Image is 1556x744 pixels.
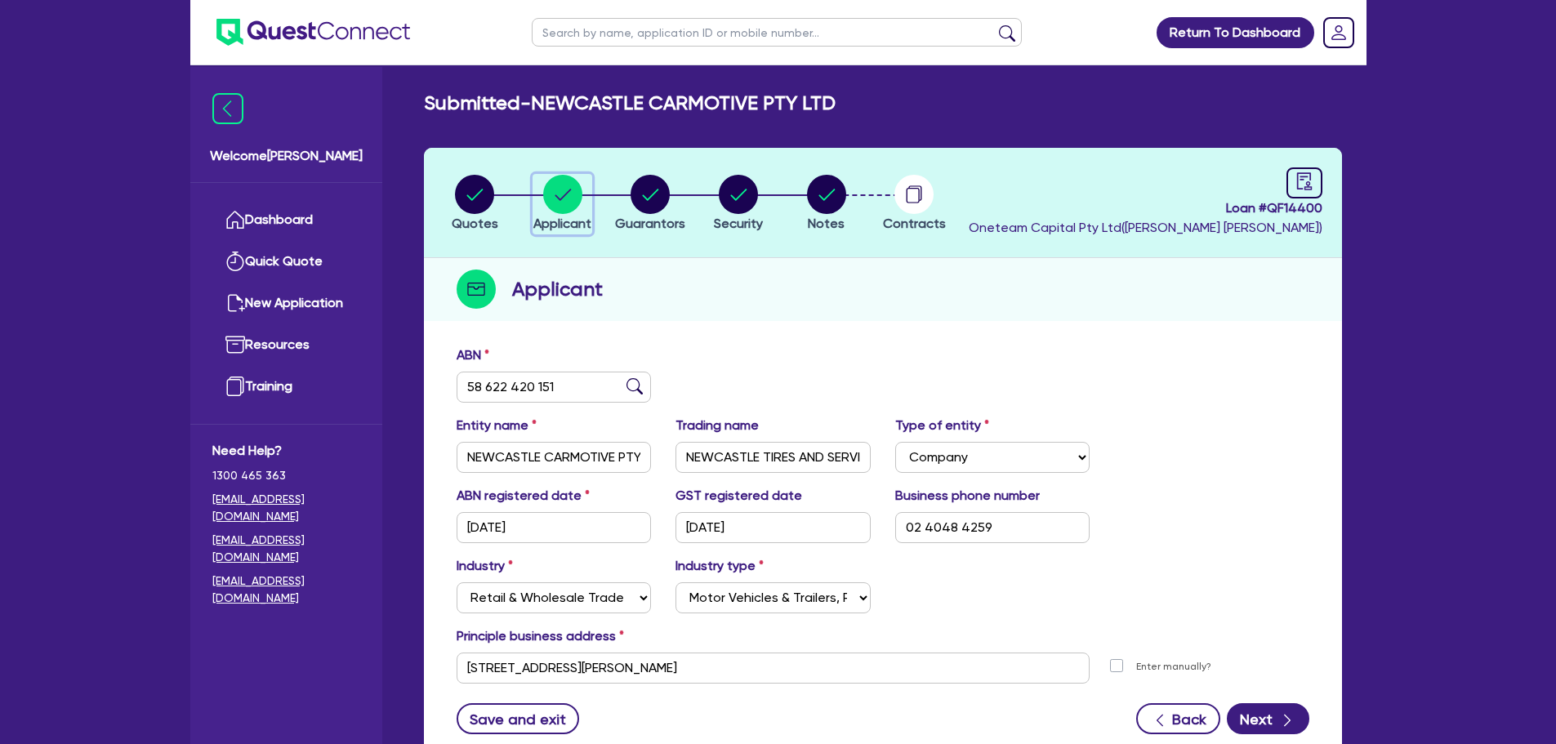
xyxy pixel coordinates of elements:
[614,174,686,234] button: Guarantors
[457,416,537,435] label: Entity name
[212,93,243,124] img: icon-menu-close
[225,293,245,313] img: new-application
[808,216,845,231] span: Notes
[512,274,603,304] h2: Applicant
[216,19,410,46] img: quest-connect-logo-blue
[451,174,499,234] button: Quotes
[457,486,590,506] label: ABN registered date
[675,556,764,576] label: Industry type
[225,252,245,271] img: quick-quote
[882,174,947,234] button: Contracts
[1295,172,1313,190] span: audit
[675,416,759,435] label: Trading name
[533,174,592,234] button: Applicant
[895,416,989,435] label: Type of entity
[1136,659,1211,675] label: Enter manually?
[212,532,360,566] a: [EMAIL_ADDRESS][DOMAIN_NAME]
[533,216,591,231] span: Applicant
[457,703,580,734] button: Save and exit
[806,174,847,234] button: Notes
[212,241,360,283] a: Quick Quote
[212,199,360,241] a: Dashboard
[212,441,360,461] span: Need Help?
[532,18,1022,47] input: Search by name, application ID or mobile number...
[212,283,360,324] a: New Application
[457,556,513,576] label: Industry
[1227,703,1309,734] button: Next
[626,378,643,394] img: abn-lookup icon
[713,174,764,234] button: Security
[457,345,489,365] label: ABN
[675,486,802,506] label: GST registered date
[457,512,652,543] input: DD / MM / YYYY
[883,216,946,231] span: Contracts
[424,91,836,115] h2: Submitted - NEWCASTLE CARMOTIVE PTY LTD
[452,216,498,231] span: Quotes
[969,220,1322,235] span: Oneteam Capital Pty Ltd ( [PERSON_NAME] [PERSON_NAME] )
[212,324,360,366] a: Resources
[969,198,1322,218] span: Loan # QF14400
[457,270,496,309] img: step-icon
[210,146,363,166] span: Welcome [PERSON_NAME]
[1136,703,1220,734] button: Back
[212,467,360,484] span: 1300 465 363
[895,486,1040,506] label: Business phone number
[1286,167,1322,198] a: audit
[212,572,360,607] a: [EMAIL_ADDRESS][DOMAIN_NAME]
[457,626,624,646] label: Principle business address
[1317,11,1360,54] a: Dropdown toggle
[225,335,245,354] img: resources
[615,216,685,231] span: Guarantors
[675,512,871,543] input: DD / MM / YYYY
[225,376,245,396] img: training
[212,491,360,525] a: [EMAIL_ADDRESS][DOMAIN_NAME]
[212,366,360,408] a: Training
[1157,17,1314,48] a: Return To Dashboard
[714,216,763,231] span: Security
